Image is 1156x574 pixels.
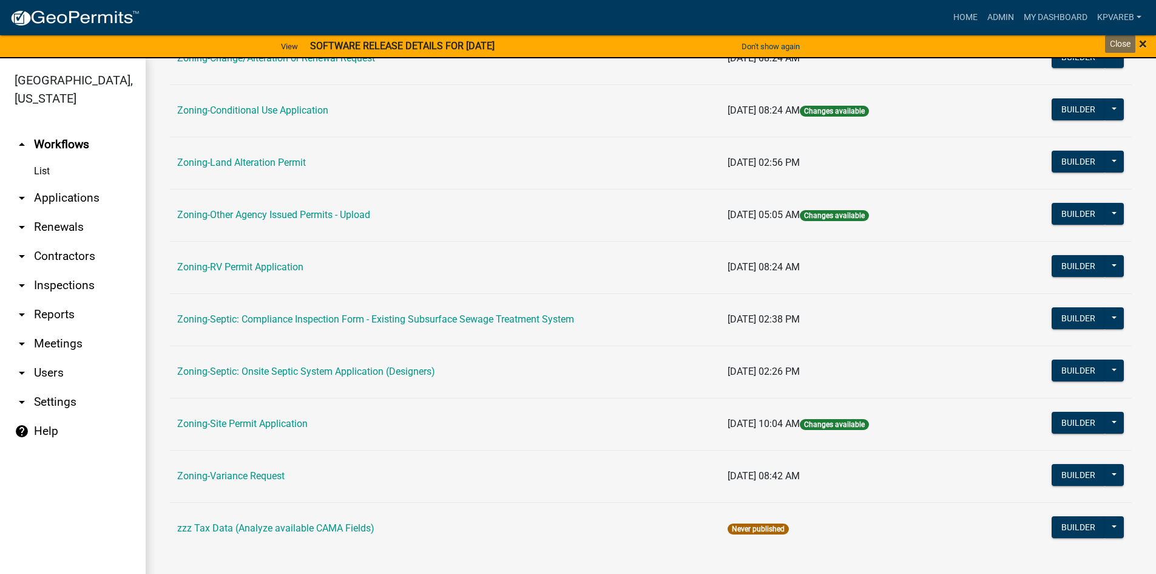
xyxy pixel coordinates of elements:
[1052,98,1105,120] button: Builder
[1019,6,1092,29] a: My Dashboard
[1052,307,1105,329] button: Builder
[982,6,1019,29] a: Admin
[1052,203,1105,225] button: Builder
[177,261,303,273] a: Zoning-RV Permit Application
[177,104,328,116] a: Zoning-Conditional Use Application
[728,209,800,220] span: [DATE] 05:05 AM
[800,419,869,430] span: Changes available
[1052,360,1105,381] button: Builder
[1092,6,1146,29] a: kpvareb
[1139,35,1147,52] span: ×
[800,210,869,221] span: Changes available
[1052,46,1105,68] button: Builder
[948,6,982,29] a: Home
[177,470,285,482] a: Zoning-Variance Request
[15,220,29,234] i: arrow_drop_down
[800,106,869,117] span: Changes available
[177,313,574,325] a: Zoning-Septic: Compliance Inspection Form - Existing Subsurface Sewage Treatment System
[728,104,800,116] span: [DATE] 08:24 AM
[15,249,29,264] i: arrow_drop_down
[310,40,495,52] strong: SOFTWARE RELEASE DETAILS FOR [DATE]
[15,337,29,351] i: arrow_drop_down
[728,418,800,429] span: [DATE] 10:04 AM
[15,191,29,205] i: arrow_drop_down
[1052,255,1105,277] button: Builder
[1052,516,1105,538] button: Builder
[177,209,370,220] a: Zoning-Other Agency Issued Permits - Upload
[177,366,435,377] a: Zoning-Septic: Onsite Septic System Application (Designers)
[728,157,800,168] span: [DATE] 02:56 PM
[15,424,29,439] i: help
[177,418,308,429] a: Zoning-Site Permit Application
[15,307,29,322] i: arrow_drop_down
[1052,464,1105,486] button: Builder
[276,36,303,56] a: View
[177,522,374,534] a: zzz Tax Data (Analyze available CAMA Fields)
[15,366,29,380] i: arrow_drop_down
[177,157,306,168] a: Zoning-Land Alteration Permit
[1052,151,1105,173] button: Builder
[15,278,29,293] i: arrow_drop_down
[728,261,800,273] span: [DATE] 08:24 AM
[1105,35,1135,53] div: Close
[1139,36,1147,51] button: Close
[15,395,29,409] i: arrow_drop_down
[728,470,800,482] span: [DATE] 08:42 AM
[728,313,800,325] span: [DATE] 02:38 PM
[15,137,29,152] i: arrow_drop_up
[737,36,805,56] button: Don't show again
[1052,412,1105,434] button: Builder
[728,524,789,535] span: Never published
[728,366,800,377] span: [DATE] 02:26 PM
